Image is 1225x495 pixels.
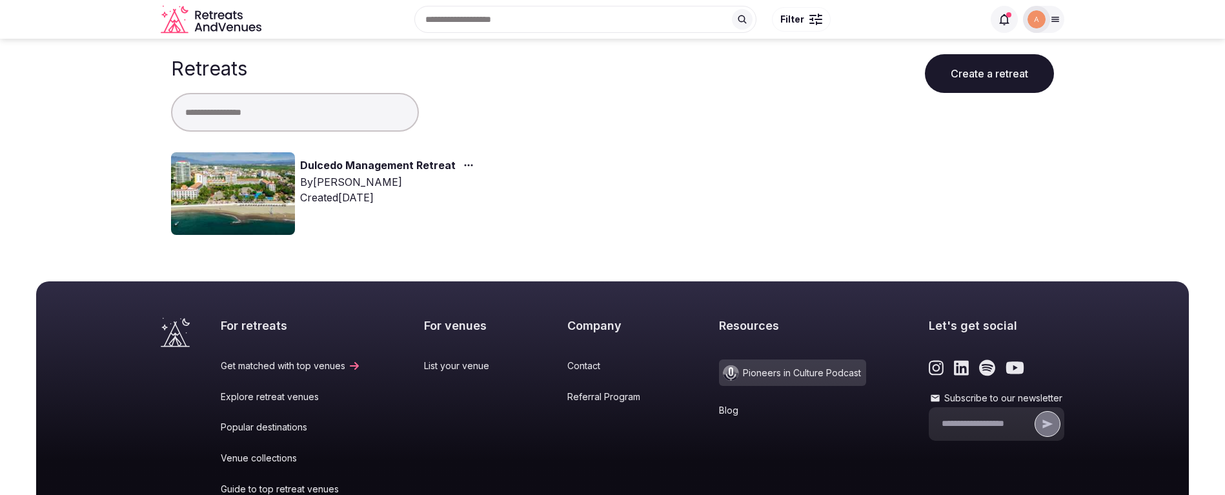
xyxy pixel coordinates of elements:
a: Link to the retreats and venues LinkedIn page [954,359,969,376]
a: Blog [719,404,866,417]
h2: Resources [719,318,866,334]
h2: For venues [424,318,505,334]
label: Subscribe to our newsletter [929,392,1064,405]
img: audrey.c [1028,10,1046,28]
a: Pioneers in Culture Podcast [719,359,866,386]
a: Popular destinations [221,421,361,434]
a: Explore retreat venues [221,390,361,403]
a: Contact [567,359,656,372]
img: Top retreat image for the retreat: Dulcedo Management Retreat [171,152,295,235]
svg: Retreats and Venues company logo [161,5,264,34]
button: Filter [772,7,831,32]
a: Link to the retreats and venues Youtube page [1006,359,1024,376]
h2: For retreats [221,318,361,334]
a: Link to the retreats and venues Spotify page [979,359,995,376]
a: Dulcedo Management Retreat [300,157,456,174]
a: List your venue [424,359,505,372]
a: Visit the homepage [161,5,264,34]
div: Created [DATE] [300,190,479,205]
a: Get matched with top venues [221,359,361,372]
h2: Company [567,318,656,334]
button: Create a retreat [925,54,1054,93]
h1: Retreats [171,57,247,80]
div: By [PERSON_NAME] [300,174,479,190]
a: Link to the retreats and venues Instagram page [929,359,944,376]
span: Filter [780,13,804,26]
a: Venue collections [221,452,361,465]
a: Referral Program [567,390,656,403]
h2: Let's get social [929,318,1064,334]
a: Visit the homepage [161,318,190,347]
